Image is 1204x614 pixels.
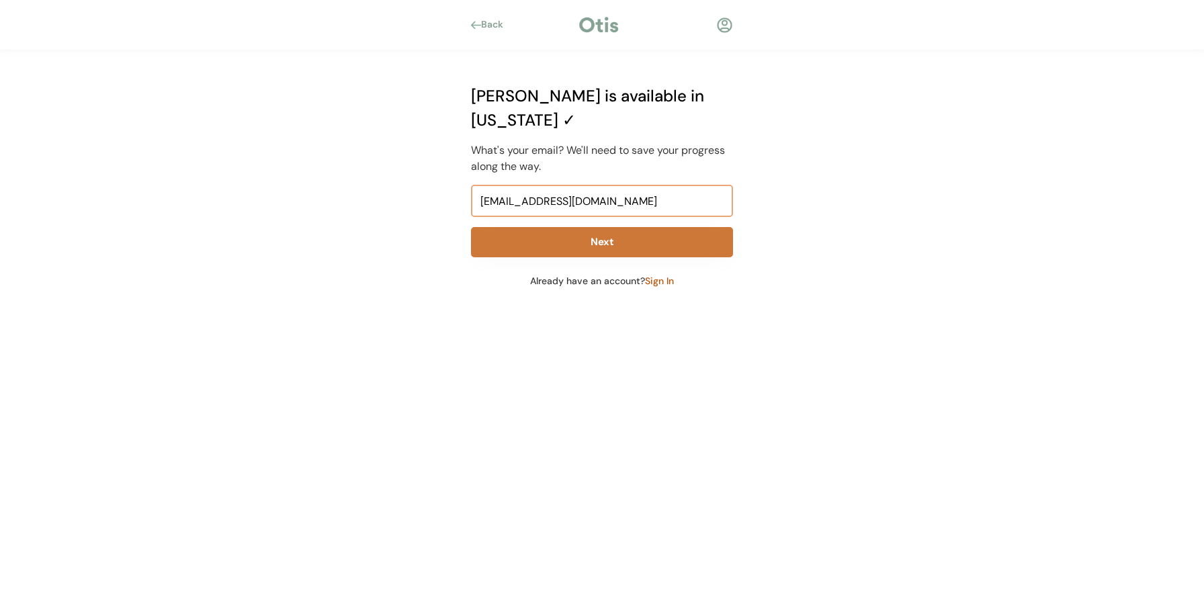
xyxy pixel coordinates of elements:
div: Back [481,18,511,32]
div: What's your email? We'll need to save your progress along the way. [471,142,733,175]
div: [PERSON_NAME] is available in [US_STATE] ✓ [471,84,733,132]
a: Sign In [645,275,674,287]
input: Email [471,185,733,217]
div: Already have an account? [471,274,733,288]
button: Next [471,227,733,257]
